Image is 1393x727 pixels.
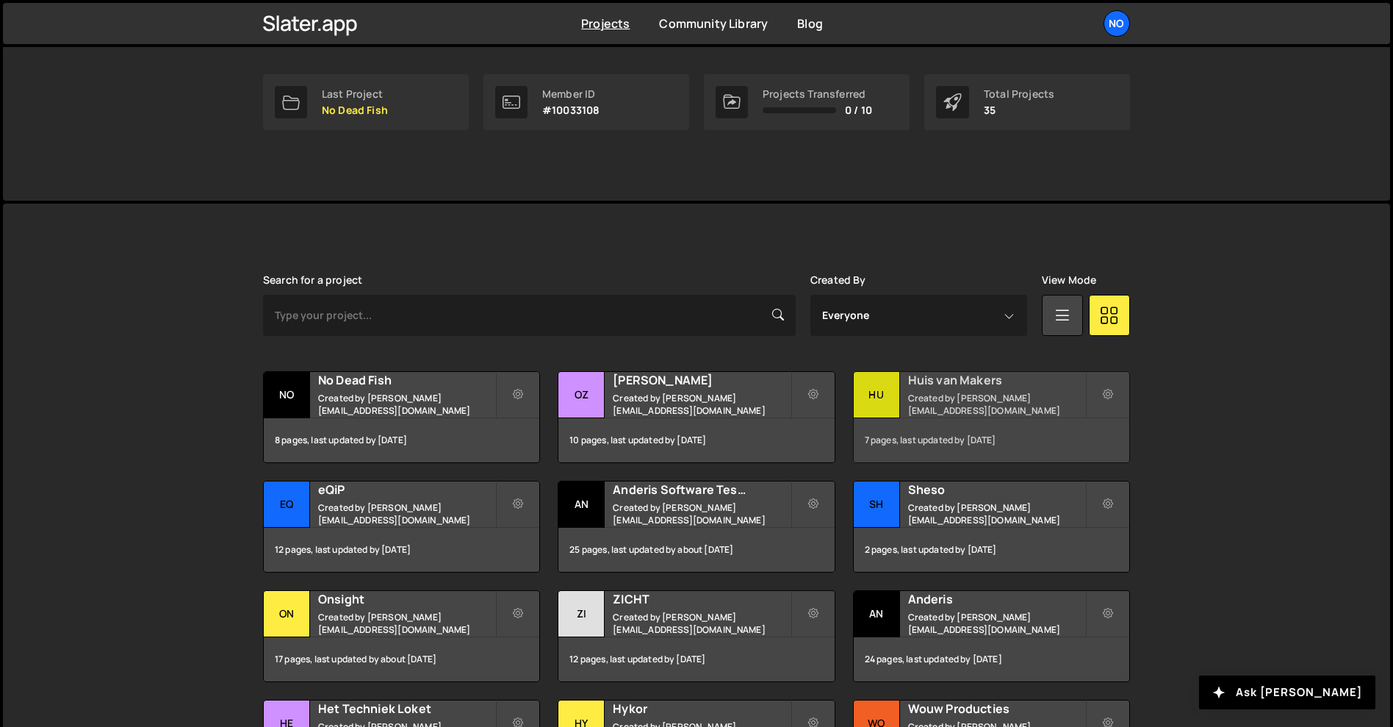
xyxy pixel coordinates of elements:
div: 17 pages, last updated by about [DATE] [264,637,539,681]
div: An [854,591,900,637]
small: Created by [PERSON_NAME][EMAIL_ADDRESS][DOMAIN_NAME] [318,611,495,636]
div: 12 pages, last updated by [DATE] [264,528,539,572]
div: Member ID [542,88,600,100]
small: Created by [PERSON_NAME][EMAIL_ADDRESS][DOMAIN_NAME] [908,611,1085,636]
div: 25 pages, last updated by about [DATE] [558,528,834,572]
h2: Sheso [908,481,1085,498]
div: 12 pages, last updated by [DATE] [558,637,834,681]
small: Created by [PERSON_NAME][EMAIL_ADDRESS][DOMAIN_NAME] [318,392,495,417]
h2: Het Techniek Loket [318,701,495,717]
label: Search for a project [263,274,362,286]
a: An Anderis Software Testing Created by [PERSON_NAME][EMAIL_ADDRESS][DOMAIN_NAME] 25 pages, last u... [558,481,835,573]
a: Projects [581,15,630,32]
a: On Onsight Created by [PERSON_NAME][EMAIL_ADDRESS][DOMAIN_NAME] 17 pages, last updated by about [... [263,590,540,682]
label: View Mode [1042,274,1096,286]
h2: eQiP [318,481,495,498]
div: eQ [264,481,310,528]
h2: Hykor [613,701,790,717]
div: Total Projects [984,88,1054,100]
label: Created By [810,274,866,286]
a: OZ [PERSON_NAME] Created by [PERSON_NAME][EMAIL_ADDRESS][DOMAIN_NAME] 10 pages, last updated by [... [558,371,835,463]
div: No [264,372,310,418]
div: ZI [558,591,605,637]
div: 10 pages, last updated by [DATE] [558,418,834,462]
input: Type your project... [263,295,796,336]
p: 35 [984,104,1054,116]
div: 8 pages, last updated by [DATE] [264,418,539,462]
div: OZ [558,372,605,418]
small: Created by [PERSON_NAME][EMAIL_ADDRESS][DOMAIN_NAME] [908,392,1085,417]
a: Blog [797,15,823,32]
small: Created by [PERSON_NAME][EMAIL_ADDRESS][DOMAIN_NAME] [613,392,790,417]
h2: ZICHT [613,591,790,607]
div: Sh [854,481,900,528]
small: Created by [PERSON_NAME][EMAIL_ADDRESS][DOMAIN_NAME] [318,501,495,526]
h2: Anderis [908,591,1085,607]
div: 24 pages, last updated by [DATE] [854,637,1129,681]
a: eQ eQiP Created by [PERSON_NAME][EMAIL_ADDRESS][DOMAIN_NAME] 12 pages, last updated by [DATE] [263,481,540,573]
a: ZI ZICHT Created by [PERSON_NAME][EMAIL_ADDRESS][DOMAIN_NAME] 12 pages, last updated by [DATE] [558,590,835,682]
div: 2 pages, last updated by [DATE] [854,528,1129,572]
div: Projects Transferred [763,88,872,100]
a: Hu Huis van Makers Created by [PERSON_NAME][EMAIL_ADDRESS][DOMAIN_NAME] 7 pages, last updated by ... [853,371,1130,463]
a: Community Library [659,15,768,32]
h2: Wouw Producties [908,701,1085,717]
button: Ask [PERSON_NAME] [1199,676,1375,709]
p: No Dead Fish [322,104,388,116]
div: Hu [854,372,900,418]
small: Created by [PERSON_NAME][EMAIL_ADDRESS][DOMAIN_NAME] [613,611,790,636]
a: No [1104,10,1130,37]
a: No No Dead Fish Created by [PERSON_NAME][EMAIL_ADDRESS][DOMAIN_NAME] 8 pages, last updated by [DATE] [263,371,540,463]
div: Last Project [322,88,388,100]
h2: Huis van Makers [908,372,1085,388]
a: Last Project No Dead Fish [263,74,469,130]
small: Created by [PERSON_NAME][EMAIL_ADDRESS][DOMAIN_NAME] [908,501,1085,526]
h2: Anderis Software Testing [613,481,790,498]
span: 0 / 10 [845,104,872,116]
div: An [558,481,605,528]
div: 7 pages, last updated by [DATE] [854,418,1129,462]
small: Created by [PERSON_NAME][EMAIL_ADDRESS][DOMAIN_NAME] [613,501,790,526]
h2: No Dead Fish [318,372,495,388]
h2: [PERSON_NAME] [613,372,790,388]
p: #10033108 [542,104,600,116]
h2: Onsight [318,591,495,607]
a: An Anderis Created by [PERSON_NAME][EMAIL_ADDRESS][DOMAIN_NAME] 24 pages, last updated by [DATE] [853,590,1130,682]
a: Sh Sheso Created by [PERSON_NAME][EMAIL_ADDRESS][DOMAIN_NAME] 2 pages, last updated by [DATE] [853,481,1130,573]
div: On [264,591,310,637]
